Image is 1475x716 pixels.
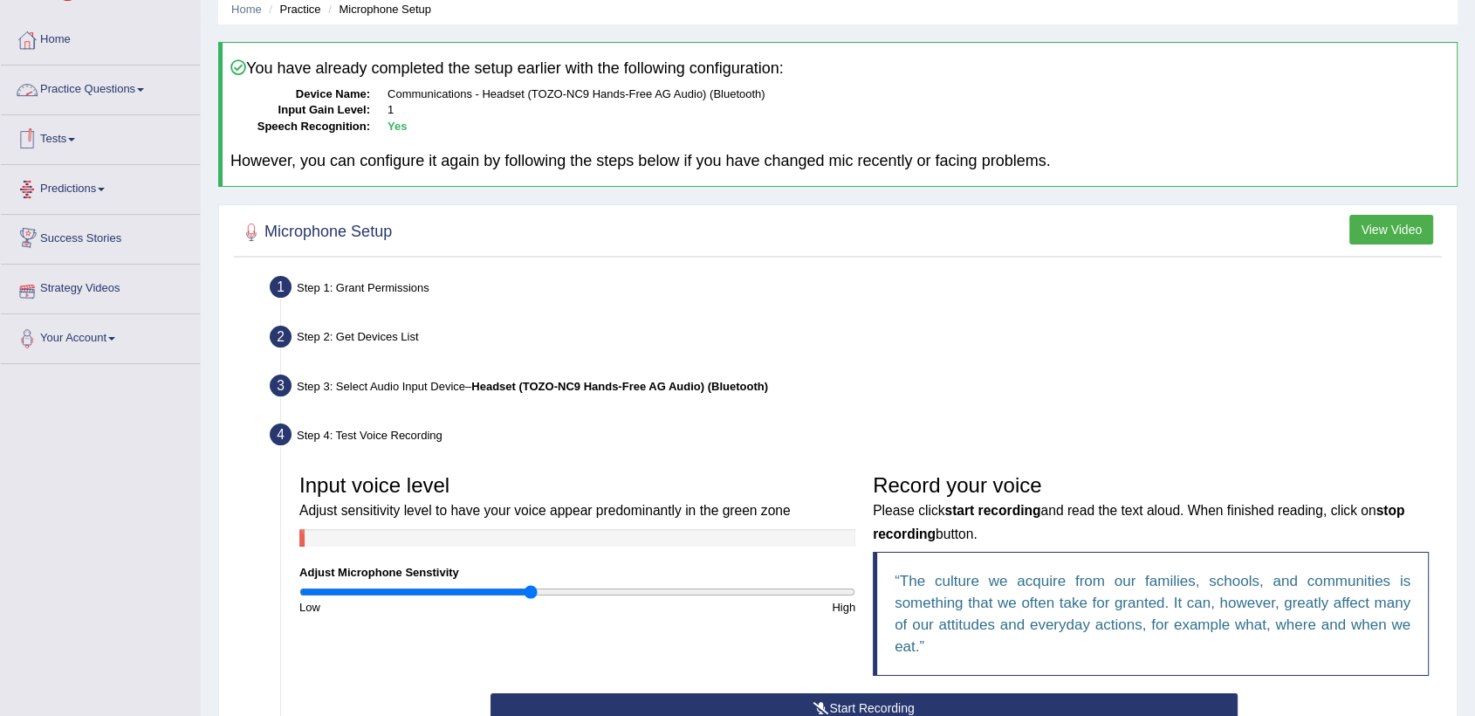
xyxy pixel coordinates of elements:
a: Success Stories [1,215,200,258]
b: Headset (TOZO-NC9 Hands-Free AG Audio) (Bluetooth) [471,380,768,393]
dd: 1 [388,102,1449,119]
h3: Input voice level [299,474,855,520]
h3: Record your voice [873,474,1429,543]
span: – [465,380,768,393]
div: High [578,599,865,616]
li: Practice [264,1,320,17]
dt: Speech Recognition: [230,119,370,135]
a: Predictions [1,165,200,209]
small: Adjust sensitivity level to have your voice appear predominantly in the green zone [299,503,791,518]
dd: Communications - Headset (TOZO-NC9 Hands-Free AG Audio) (Bluetooth) [388,86,1449,103]
dt: Device Name: [230,86,370,103]
b: stop recording [873,503,1404,540]
a: Home [1,16,200,59]
a: Tests [1,115,200,159]
q: The culture we acquire from our families, schools, and communities is something that we often tak... [895,573,1410,655]
button: View Video [1349,215,1433,244]
h4: However, you can configure it again by following the steps below if you have changed mic recently... [230,153,1449,170]
a: Strategy Videos [1,265,200,308]
a: Home [231,3,262,16]
small: Please click and read the text aloud. When finished reading, click on button. [873,503,1404,540]
a: Your Account [1,314,200,358]
a: Practice Questions [1,65,200,109]
b: Yes [388,120,407,133]
div: Step 1: Grant Permissions [262,271,1449,309]
dt: Input Gain Level: [230,102,370,119]
b: start recording [944,503,1040,518]
h4: You have already completed the setup earlier with the following configuration: [230,59,1449,78]
h2: Microphone Setup [238,219,392,245]
div: Low [291,599,578,616]
li: Microphone Setup [324,1,431,17]
div: Step 4: Test Voice Recording [262,418,1449,457]
label: Adjust Microphone Senstivity [299,564,459,581]
div: Step 2: Get Devices List [262,320,1449,359]
div: Step 3: Select Audio Input Device [262,369,1449,408]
